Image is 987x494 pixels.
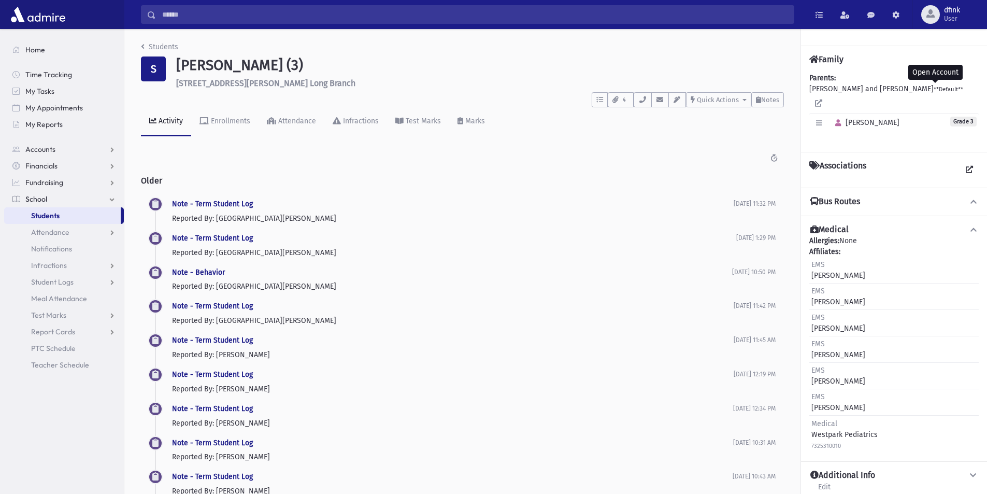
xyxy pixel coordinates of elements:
[172,370,253,379] a: Note - Term Student Log
[811,312,865,334] div: [PERSON_NAME]
[620,95,629,105] span: 4
[172,315,734,326] p: Reported By: [GEOGRAPHIC_DATA][PERSON_NAME]
[141,167,784,194] h2: Older
[733,439,776,446] span: [DATE] 10:31 AM
[734,371,776,378] span: [DATE] 12:19 PM
[811,365,865,387] div: [PERSON_NAME]
[172,247,736,258] p: Reported By: [GEOGRAPHIC_DATA][PERSON_NAME]
[31,294,87,303] span: Meal Attendance
[960,161,979,179] a: View all Associations
[191,107,259,136] a: Enrollments
[4,191,124,207] a: School
[31,277,74,287] span: Student Logs
[141,41,178,57] nav: breadcrumb
[736,234,776,242] span: [DATE] 1:29 PM
[811,340,825,348] span: EMS
[4,274,124,290] a: Student Logs
[341,117,379,125] div: Infractions
[141,107,191,136] a: Activity
[811,418,878,451] div: Westpark Pediatrics
[31,228,69,237] span: Attendance
[751,92,784,107] button: Notes
[944,15,960,23] span: User
[172,439,253,447] a: Note - Term Student Log
[810,470,875,481] h4: Additional Info
[809,196,979,207] button: Bus Routes
[31,244,72,253] span: Notifications
[811,338,865,360] div: [PERSON_NAME]
[811,419,837,428] span: Medical
[4,340,124,357] a: PTC Schedule
[811,366,825,375] span: EMS
[172,234,253,243] a: Note - Term Student Log
[4,323,124,340] a: Report Cards
[449,107,493,136] a: Marks
[25,103,83,112] span: My Appointments
[31,327,75,336] span: Report Cards
[172,281,732,292] p: Reported By: [GEOGRAPHIC_DATA][PERSON_NAME]
[810,196,860,207] h4: Bus Routes
[608,92,634,107] button: 4
[172,384,734,394] p: Reported By: [PERSON_NAME]
[809,236,839,245] b: Allergies:
[25,45,45,54] span: Home
[4,307,124,323] a: Test Marks
[172,302,253,310] a: Note - Term Student Log
[811,392,825,401] span: EMS
[8,4,68,25] img: AdmirePro
[4,257,124,274] a: Infractions
[4,66,124,83] a: Time Tracking
[4,83,124,100] a: My Tasks
[809,54,843,64] h4: Family
[734,336,776,344] span: [DATE] 11:45 AM
[809,247,840,256] b: Affiliates:
[172,336,253,345] a: Note - Term Student Log
[31,310,66,320] span: Test Marks
[209,117,250,125] div: Enrollments
[811,443,841,449] small: 7325310010
[811,260,825,269] span: EMS
[172,213,734,224] p: Reported By: [GEOGRAPHIC_DATA][PERSON_NAME]
[944,6,960,15] span: dfink
[404,117,441,125] div: Test Marks
[25,178,63,187] span: Fundraising
[4,41,124,58] a: Home
[259,107,324,136] a: Attendance
[463,117,485,125] div: Marks
[809,161,866,179] h4: Associations
[4,100,124,116] a: My Appointments
[831,118,899,127] span: [PERSON_NAME]
[141,43,178,51] a: Students
[811,391,865,413] div: [PERSON_NAME]
[732,269,776,276] span: [DATE] 10:50 PM
[810,224,849,235] h4: Medical
[276,117,316,125] div: Attendance
[172,418,733,429] p: Reported By: [PERSON_NAME]
[31,360,89,370] span: Teacher Schedule
[172,404,253,413] a: Note - Term Student Log
[141,57,166,81] div: S
[4,357,124,373] a: Teacher Schedule
[811,259,865,281] div: [PERSON_NAME]
[4,158,124,174] a: Financials
[156,117,183,125] div: Activity
[25,87,54,96] span: My Tasks
[811,286,865,307] div: [PERSON_NAME]
[733,473,776,480] span: [DATE] 10:43 AM
[761,96,779,104] span: Notes
[176,57,784,74] h1: [PERSON_NAME] (3)
[25,145,55,154] span: Accounts
[172,451,733,462] p: Reported By: [PERSON_NAME]
[809,224,979,235] button: Medical
[733,405,776,412] span: [DATE] 12:34 PM
[908,65,963,80] div: Open Account
[387,107,449,136] a: Test Marks
[324,107,387,136] a: Infractions
[31,344,76,353] span: PTC Schedule
[4,174,124,191] a: Fundraising
[4,290,124,307] a: Meal Attendance
[734,200,776,207] span: [DATE] 11:32 PM
[25,70,72,79] span: Time Tracking
[172,349,734,360] p: Reported By: [PERSON_NAME]
[4,116,124,133] a: My Reports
